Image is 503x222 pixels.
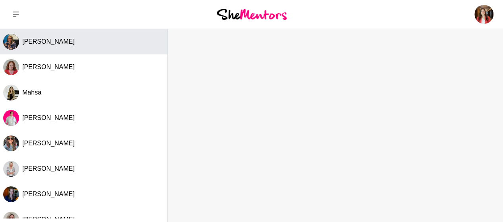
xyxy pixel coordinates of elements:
[3,135,19,151] div: Karla
[3,110,19,126] div: Lauren Purse
[3,110,19,126] img: L
[3,186,19,202] div: Lisa
[3,59,19,75] div: Carmel Murphy
[22,165,75,172] span: [PERSON_NAME]
[3,161,19,177] div: Hayley Scott
[474,5,493,24] img: Carolina Portugal
[3,85,19,100] img: M
[3,85,19,100] div: Mahsa
[22,140,75,147] span: [PERSON_NAME]
[3,34,19,50] div: Kate Vertsonis
[22,191,75,197] span: [PERSON_NAME]
[22,38,75,45] span: [PERSON_NAME]
[3,59,19,75] img: C
[3,34,19,50] img: K
[22,64,75,70] span: [PERSON_NAME]
[3,186,19,202] img: L
[22,89,41,96] span: Mahsa
[3,161,19,177] img: H
[22,114,75,121] span: [PERSON_NAME]
[217,9,287,19] img: She Mentors Logo
[3,135,19,151] img: K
